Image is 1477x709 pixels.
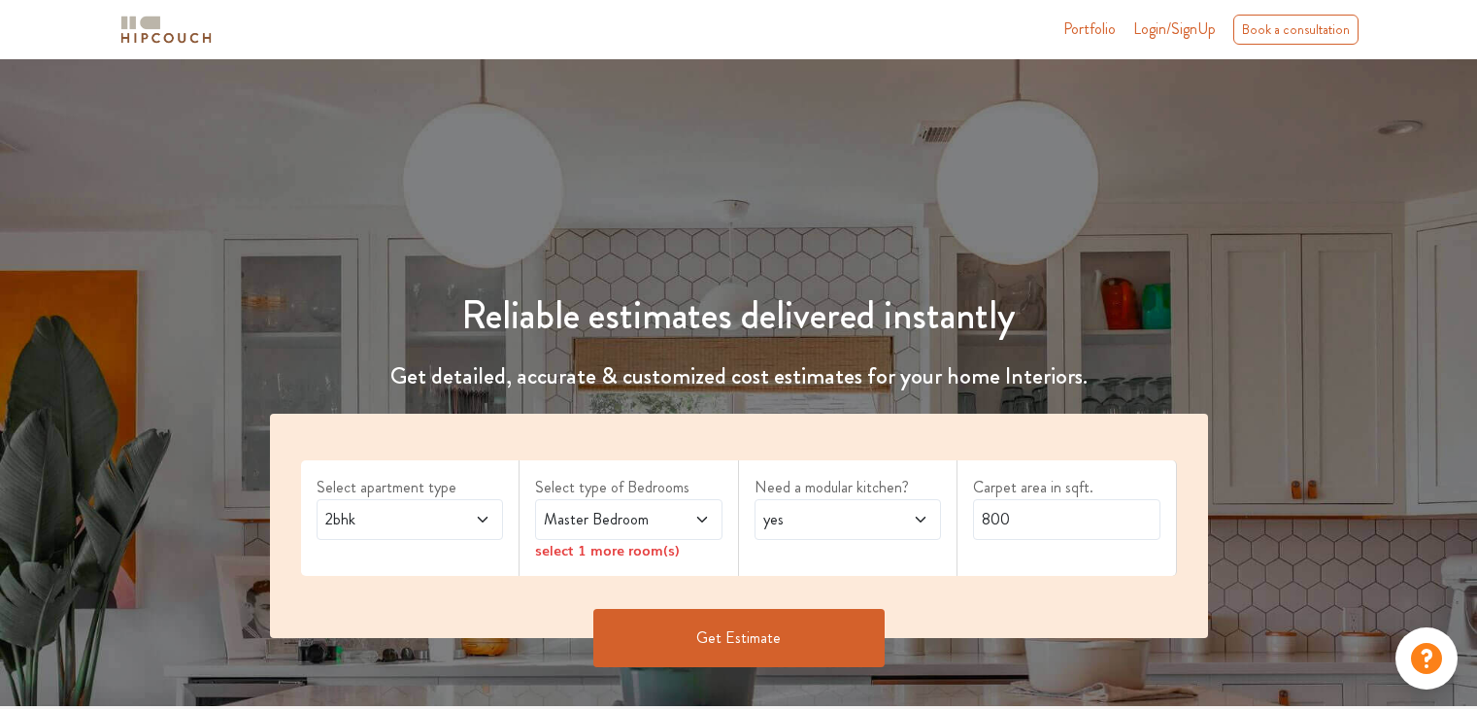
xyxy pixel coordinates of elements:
label: Carpet area in sqft. [973,476,1160,499]
div: select 1 more room(s) [535,540,722,560]
input: Enter area sqft [973,499,1160,540]
button: Get Estimate [593,609,885,667]
img: logo-horizontal.svg [117,13,215,47]
span: Login/SignUp [1133,17,1216,40]
div: Book a consultation [1233,15,1359,45]
h4: Get detailed, accurate & customized cost estimates for your home Interiors. [258,362,1220,390]
h1: Reliable estimates delivered instantly [258,292,1220,339]
span: 2bhk [321,508,449,531]
span: yes [759,508,887,531]
span: logo-horizontal.svg [117,8,215,51]
label: Need a modular kitchen? [755,476,942,499]
label: Select type of Bedrooms [535,476,722,499]
span: Master Bedroom [540,508,667,531]
label: Select apartment type [317,476,504,499]
a: Portfolio [1063,17,1116,41]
